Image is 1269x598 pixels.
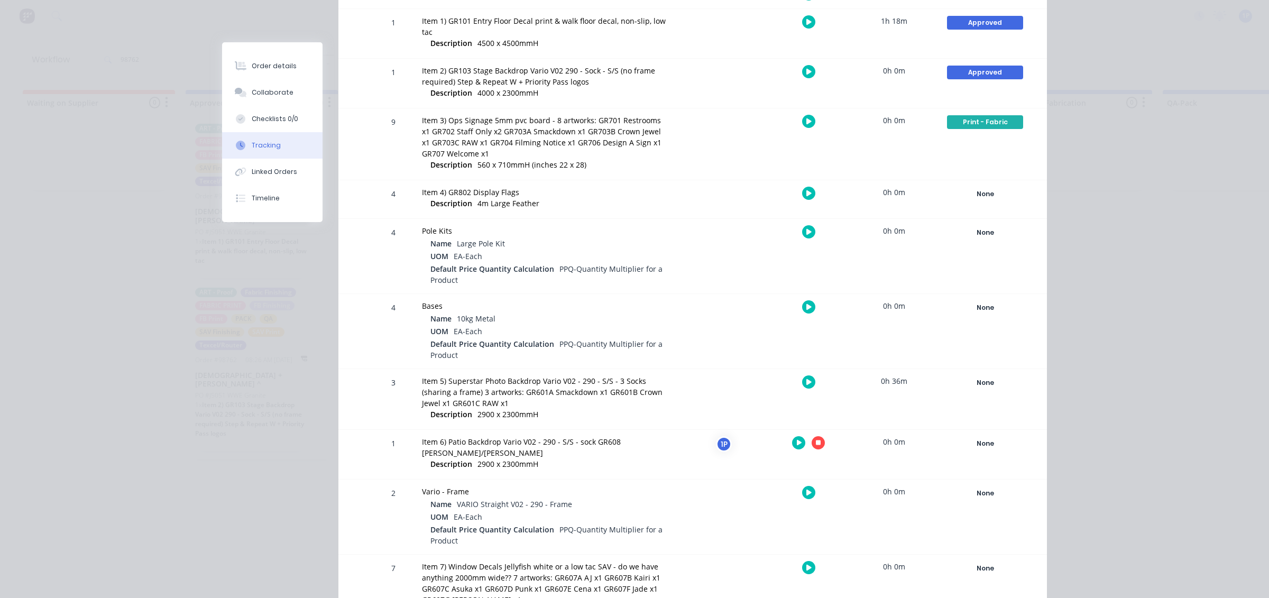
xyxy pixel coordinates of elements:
[252,114,298,124] div: Checklists 0/0
[252,61,297,71] div: Order details
[947,226,1023,240] div: None
[430,238,452,249] span: Name
[430,159,472,170] span: Description
[430,251,448,262] span: UOM
[422,225,670,236] div: Pole Kits
[454,251,482,261] span: EA-Each
[854,180,934,204] div: 0h 0m
[252,141,281,150] div: Tracking
[477,409,538,419] span: 2900 x 2300mmH
[430,524,554,535] span: Default Price Quantity Calculation
[252,88,293,97] div: Collaborate
[477,38,538,48] span: 4500 x 4500mmH
[430,264,663,285] span: PPQ-Quantity Multiplier for a Product
[854,59,934,82] div: 0h 0m
[477,459,538,469] span: 2900 x 2300mmH
[854,108,934,132] div: 0h 0m
[854,9,934,33] div: 1h 18m
[457,499,572,509] span: VARIO Straight V02 - 290 - Frame
[430,339,663,360] span: PPQ-Quantity Multiplier for a Product
[430,313,452,324] span: Name
[947,562,1023,575] div: None
[946,225,1024,240] button: None
[378,182,409,218] div: 4
[378,296,409,369] div: 4
[947,187,1023,201] div: None
[430,499,452,510] span: Name
[430,38,472,49] span: Description
[422,187,670,198] div: Item 4) GR802 Display Flags
[378,371,409,429] div: 3
[947,66,1023,79] div: Approved
[222,185,323,211] button: Timeline
[378,431,409,479] div: 1
[430,326,448,337] span: UOM
[378,220,409,293] div: 4
[946,561,1024,576] button: None
[946,115,1024,130] button: Print - Fabric
[946,436,1024,451] button: None
[477,198,539,208] span: 4m Large Feather
[477,88,538,98] span: 4000 x 2300mmH
[252,194,280,203] div: Timeline
[946,65,1024,80] button: Approved
[854,294,934,318] div: 0h 0m
[430,409,472,420] span: Description
[947,301,1023,315] div: None
[947,115,1023,129] div: Print - Fabric
[946,486,1024,501] button: None
[457,238,505,249] span: Large Pole Kit
[422,486,670,497] div: Vario - Frame
[378,60,409,108] div: 1
[946,300,1024,315] button: None
[430,458,472,470] span: Description
[454,512,482,522] span: EA-Each
[716,436,732,452] div: 1P
[378,481,409,554] div: 2
[854,555,934,578] div: 0h 0m
[222,106,323,132] button: Checklists 0/0
[477,160,586,170] span: 560 x 710mmH (inches 22 x 28)
[422,65,670,87] div: Item 2) GR103 Stage Backdrop Vario V02 290 - Sock - S/S (no frame required) Step & Repeat W + Pri...
[854,219,934,243] div: 0h 0m
[457,314,495,324] span: 10kg Metal
[430,338,554,349] span: Default Price Quantity Calculation
[947,376,1023,390] div: None
[422,375,670,409] div: Item 5) Superstar Photo Backdrop Vario V02 - 290 - S/S - 3 Socks (sharing a frame) 3 artworks: GR...
[947,486,1023,500] div: None
[430,511,448,522] span: UOM
[222,79,323,106] button: Collaborate
[222,53,323,79] button: Order details
[946,375,1024,390] button: None
[947,437,1023,450] div: None
[430,525,663,546] span: PPQ-Quantity Multiplier for a Product
[422,15,670,38] div: Item 1) GR101 Entry Floor Decal print & walk floor decal, non-slip, low tac
[378,110,409,180] div: 9
[854,369,934,393] div: 0h 36m
[947,16,1023,30] div: Approved
[422,300,670,311] div: Bases
[854,430,934,454] div: 0h 0m
[222,132,323,159] button: Tracking
[430,198,472,209] span: Description
[454,326,482,336] span: EA-Each
[378,11,409,58] div: 1
[422,115,670,159] div: Item 3) Ops Signage 5mm pvc board - 8 artworks: GR701 Restrooms x1 GR702 Staff Only x2 GR703A Sma...
[946,187,1024,201] button: None
[422,436,670,458] div: Item 6) Patio Backdrop Vario V02 - 290 - S/S - sock GR608 [PERSON_NAME]/[PERSON_NAME]
[430,263,554,274] span: Default Price Quantity Calculation
[222,159,323,185] button: Linked Orders
[252,167,297,177] div: Linked Orders
[430,87,472,98] span: Description
[946,15,1024,30] button: Approved
[854,480,934,503] div: 0h 0m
